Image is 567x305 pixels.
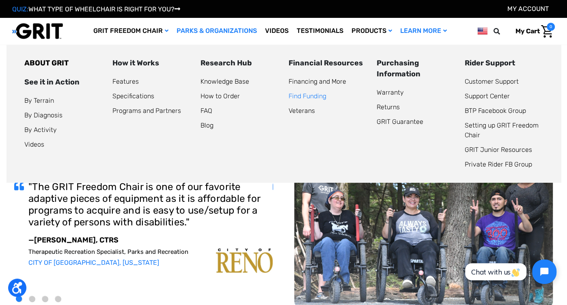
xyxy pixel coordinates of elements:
[200,92,240,100] a: How to Order
[16,296,22,302] button: 1 of 4
[216,249,273,273] img: carousel-img1.png
[377,118,423,125] a: GRIT Guarantee
[507,5,549,13] a: Account
[12,23,63,39] img: GRIT All-Terrain Wheelchair and Mobility Equipment
[24,77,103,88] div: See it in Action
[289,92,326,100] a: Find Funding
[289,107,315,115] a: Veterans
[293,18,347,44] a: Testimonials
[28,236,273,245] p: —[PERSON_NAME], CTRS
[261,18,293,44] a: Videos
[509,23,555,40] a: Cart with 0 items
[465,146,532,154] a: GRIT Junior Resources
[547,23,555,31] span: 0
[55,296,61,302] button: 4 of 4
[200,58,279,69] div: Research Hub
[12,5,180,13] a: QUIZ:WHAT TYPE OF WHEELCHAIR IS RIGHT FOR YOU?
[172,18,261,44] a: Parks & Organizations
[465,121,539,139] a: Setting up GRIT Freedom Chair
[289,58,367,69] div: Financial Resources
[12,5,28,13] span: QUIZ:
[465,58,543,69] div: Rider Support
[200,107,212,115] a: FAQ
[29,296,35,302] button: 2 of 4
[24,111,63,119] a: By Diagnosis
[28,248,273,255] p: Therapeutic Recreation Specialist, Parks and Recreation
[200,121,213,129] a: Blog
[477,26,487,36] img: us.png
[24,126,57,134] a: By Activity
[289,78,346,85] a: Financing and More
[465,78,519,85] a: Customer Support
[24,141,44,148] a: Videos
[541,25,553,38] img: Cart
[24,58,69,67] a: ABOUT GRIT
[456,253,563,291] iframe: Tidio Chat
[200,78,249,85] a: Knowledge Base
[24,97,54,104] a: By Terrain
[89,18,172,44] a: GRIT Freedom Chair
[112,58,191,69] div: How it Works
[28,259,273,266] p: CITY OF [GEOGRAPHIC_DATA], [US_STATE]
[465,107,526,115] a: BTP Facebook Group
[465,92,510,100] a: Support Center
[377,103,400,111] a: Returns
[28,181,273,228] h3: "The GRIT Freedom Chair is one of our favorite adaptive pieces of equipment as it is affordable f...
[112,78,139,85] a: Features
[377,58,455,80] div: Purchasing Information
[396,18,451,44] a: Learn More
[112,107,181,115] a: Programs and Partners
[515,27,540,35] span: My Cart
[497,23,509,40] input: Search
[42,296,48,302] button: 3 of 4
[347,18,396,44] a: Products
[465,160,532,168] a: Private Rider FB Group
[112,92,154,100] a: Specifications
[377,89,404,96] a: Warranty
